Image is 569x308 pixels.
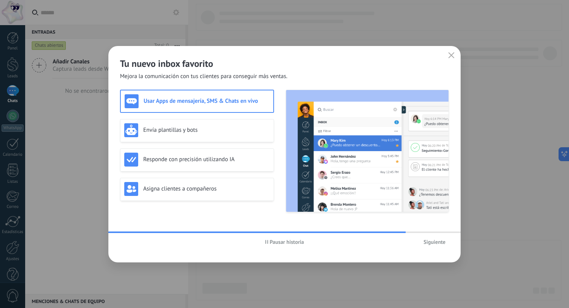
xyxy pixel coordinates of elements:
[143,126,270,134] h3: Envía plantillas y bots
[423,239,446,245] span: Siguiente
[262,236,308,248] button: Pausar historia
[420,236,449,248] button: Siguiente
[143,156,270,163] h3: Responde con precisión utilizando IA
[120,58,449,70] h2: Tu nuevo inbox favorito
[120,73,288,80] span: Mejora la comunicación con tus clientes para conseguir más ventas.
[143,185,270,192] h3: Asigna clientes a compañeros
[144,97,269,105] h3: Usar Apps de mensajería, SMS & Chats en vivo
[270,239,304,245] span: Pausar historia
